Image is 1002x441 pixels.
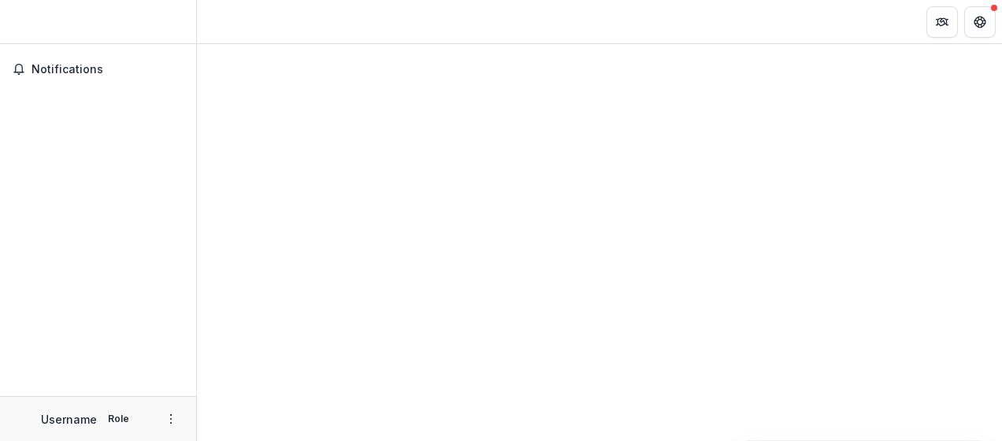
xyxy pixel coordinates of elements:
[103,412,134,426] p: Role
[32,63,184,76] span: Notifications
[161,409,180,428] button: More
[41,411,97,428] p: Username
[6,57,190,82] button: Notifications
[926,6,958,38] button: Partners
[964,6,996,38] button: Get Help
